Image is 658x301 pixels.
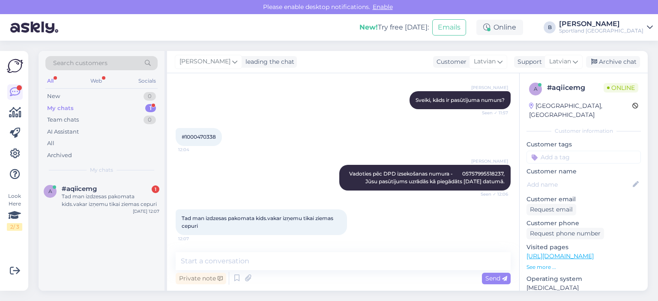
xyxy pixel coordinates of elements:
[526,204,576,215] div: Request email
[526,219,641,228] p: Customer phone
[559,21,653,34] a: [PERSON_NAME]Sportland [GEOGRAPHIC_DATA]
[476,191,508,197] span: Seen ✓ 12:06
[433,57,467,66] div: Customer
[526,167,641,176] p: Customer name
[47,151,72,160] div: Archived
[416,97,505,103] span: Sveiki, kāds ir pasūtījuma numurs?
[7,223,22,231] div: 2 / 3
[526,151,641,164] input: Add a tag
[7,192,22,231] div: Look Here
[47,116,79,124] div: Team chats
[526,283,641,292] p: [MEDICAL_DATA]
[474,57,496,66] span: Latvian
[62,193,159,208] div: Tad man izdzesas pakomata kids.vakar izņemu tikai ziemas cepuri
[547,83,604,93] div: # aqiicemg
[133,208,159,215] div: [DATE] 12:07
[137,75,158,86] div: Socials
[471,158,508,164] span: [PERSON_NAME]
[529,101,632,119] div: [GEOGRAPHIC_DATA], [GEOGRAPHIC_DATA]
[45,75,55,86] div: All
[359,23,378,31] b: New!
[152,185,159,193] div: 1
[144,92,156,101] div: 0
[47,128,79,136] div: AI Assistant
[7,58,23,74] img: Askly Logo
[182,215,335,229] span: Tad man izdzesas pakomata kids.vakar izņemu tikai ziemas cepuri
[179,57,230,66] span: [PERSON_NAME]
[178,146,210,153] span: 12:04
[144,116,156,124] div: 0
[586,56,640,68] div: Archive chat
[370,3,395,11] span: Enable
[48,188,52,194] span: a
[432,19,466,36] button: Emails
[62,185,97,193] span: #aqiicemg
[90,166,113,174] span: My chats
[526,252,594,260] a: [URL][DOMAIN_NAME]
[544,21,556,33] div: B
[176,273,226,284] div: Private note
[526,140,641,149] p: Customer tags
[89,75,104,86] div: Web
[526,274,641,283] p: Operating system
[53,59,108,68] span: Search customers
[182,134,216,140] span: #1000470338
[471,84,508,91] span: [PERSON_NAME]
[47,104,74,113] div: My chats
[526,263,641,271] p: See more ...
[559,27,643,34] div: Sportland [GEOGRAPHIC_DATA]
[534,86,538,92] span: a
[47,92,60,101] div: New
[178,235,210,242] span: 12:07
[476,20,523,35] div: Online
[526,243,641,252] p: Visited pages
[604,83,638,92] span: Online
[349,170,506,185] span: Vadoties pēc DPD izsekošanas numura - 05757995518237, Jūsu pasūtījums uzrādās kā piegādāts [DATE]...
[476,110,508,116] span: Seen ✓ 11:57
[526,228,604,239] div: Request phone number
[526,127,641,135] div: Customer information
[145,104,156,113] div: 1
[559,21,643,27] div: [PERSON_NAME]
[549,57,571,66] span: Latvian
[47,139,54,148] div: All
[242,57,294,66] div: leading the chat
[514,57,542,66] div: Support
[359,22,429,33] div: Try free [DATE]:
[527,180,631,189] input: Add name
[485,274,507,282] span: Send
[526,195,641,204] p: Customer email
